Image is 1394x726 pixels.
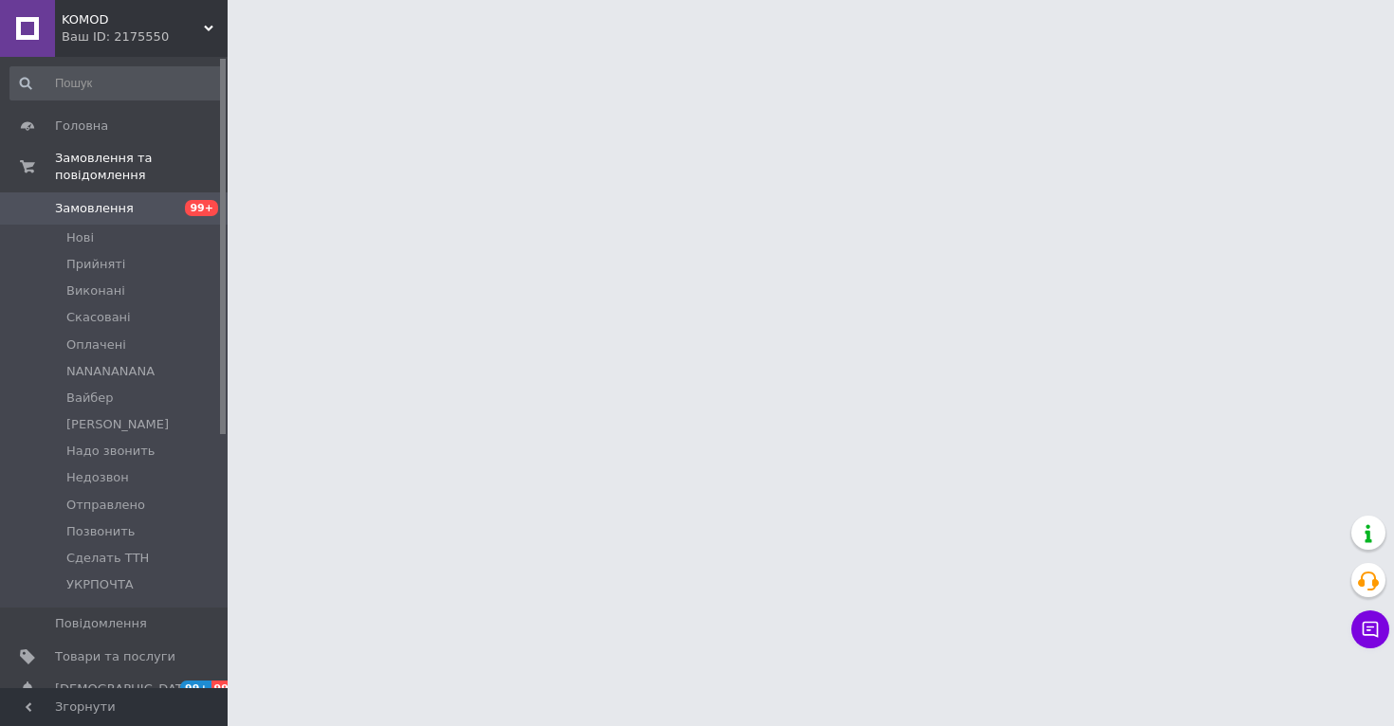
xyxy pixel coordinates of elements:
[66,497,145,514] span: Отправлено
[66,282,125,299] span: Виконані
[62,11,204,28] span: KOMOD
[185,200,218,216] span: 99+
[55,648,175,665] span: Товари та послуги
[66,550,149,567] span: Сделать ТТН
[66,363,155,380] span: NANANANANA
[66,229,94,246] span: Нові
[66,576,134,593] span: УКРПОЧТА
[9,66,224,100] input: Пошук
[180,681,211,697] span: 99+
[66,469,129,486] span: Недозвон
[66,336,126,354] span: Оплачені
[211,681,243,697] span: 99+
[1351,610,1389,648] button: Чат з покупцем
[62,28,228,45] div: Ваш ID: 2175550
[55,200,134,217] span: Замовлення
[66,309,131,326] span: Скасовані
[55,615,147,632] span: Повідомлення
[66,390,114,407] span: Вайбер
[66,416,169,433] span: [PERSON_NAME]
[66,256,125,273] span: Прийняті
[55,118,108,135] span: Головна
[66,523,135,540] span: Позвонить
[55,681,195,698] span: [DEMOGRAPHIC_DATA]
[55,150,228,184] span: Замовлення та повідомлення
[66,443,156,460] span: Надо звонить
